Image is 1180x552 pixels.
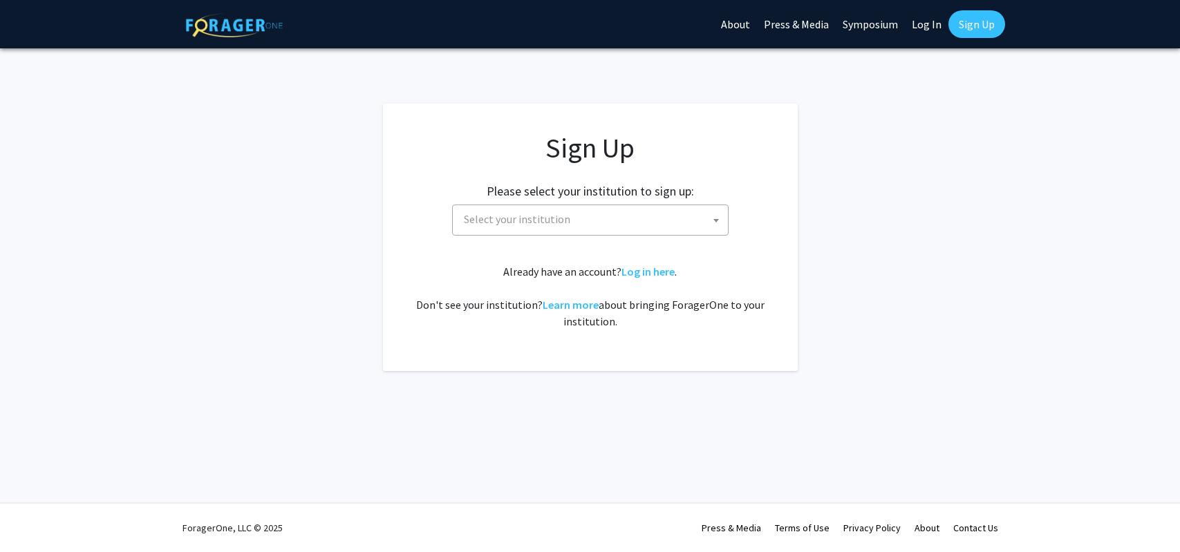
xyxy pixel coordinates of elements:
[702,522,761,534] a: Press & Media
[843,522,901,534] a: Privacy Policy
[182,504,283,552] div: ForagerOne, LLC © 2025
[948,10,1005,38] a: Sign Up
[411,131,770,164] h1: Sign Up
[458,205,728,234] span: Select your institution
[621,265,675,278] a: Log in here
[953,522,998,534] a: Contact Us
[543,298,599,312] a: Learn more about bringing ForagerOne to your institution
[775,522,830,534] a: Terms of Use
[487,184,694,199] h2: Please select your institution to sign up:
[464,212,570,226] span: Select your institution
[452,204,729,236] span: Select your institution
[915,522,939,534] a: About
[411,263,770,330] div: Already have an account? . Don't see your institution? about bringing ForagerOne to your institut...
[186,13,283,37] img: ForagerOne Logo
